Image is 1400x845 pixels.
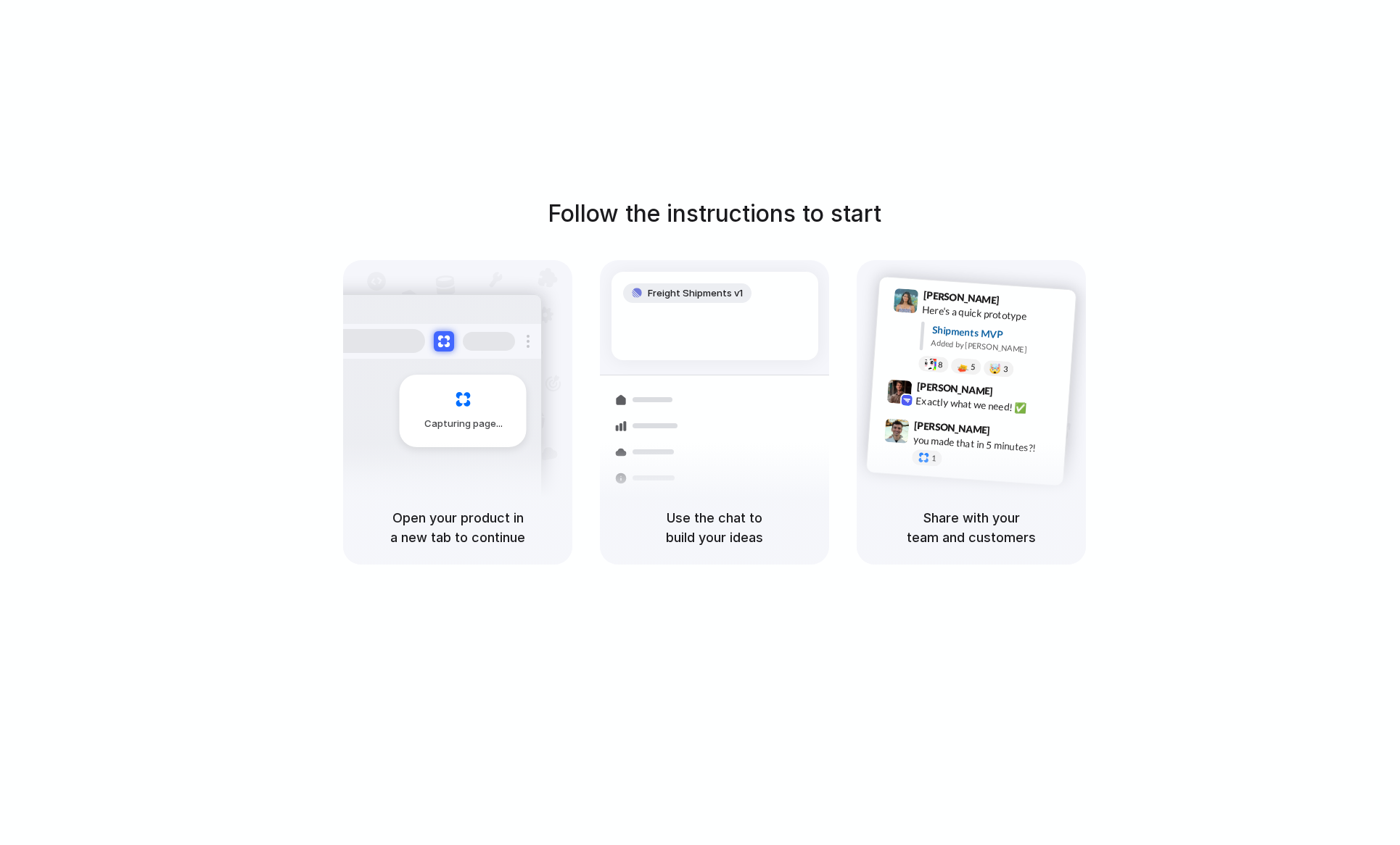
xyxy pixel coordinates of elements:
[913,432,1058,457] div: you made that in 5 minutes?!
[1003,365,1008,373] span: 3
[923,287,1000,308] span: [PERSON_NAME]
[938,360,943,368] span: 8
[931,322,1066,346] div: Shipments MVP
[915,393,1061,417] div: Exactly what we need! ✅
[989,363,1002,374] div: 🤯
[874,508,1068,547] h5: Share with your team and customers
[995,424,1024,441] span: 9:47 AM
[1004,294,1034,311] span: 9:41 AM
[617,508,812,547] h5: Use the chat to build your ideas
[971,362,976,370] span: 5
[922,301,1067,326] div: Here's a quick prototype
[914,417,991,438] span: [PERSON_NAME]
[548,196,881,231] h1: Follow the instructions to start
[931,337,1064,358] div: Added by [PERSON_NAME]
[648,286,743,301] span: Freight Shipments v1
[916,378,993,399] span: [PERSON_NAME]
[361,508,555,547] h5: Open your product in a new tab to continue
[424,417,505,431] span: Capturing page
[997,385,1027,402] span: 9:42 AM
[931,454,936,462] span: 1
